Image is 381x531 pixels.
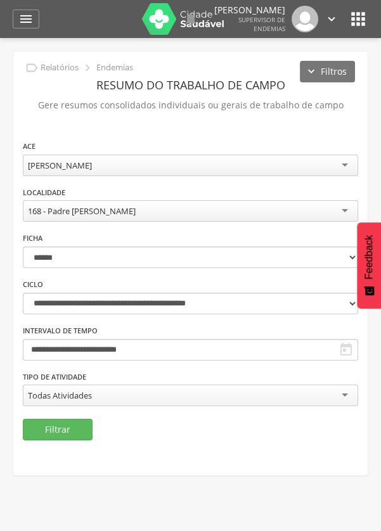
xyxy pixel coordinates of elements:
label: Tipo de Atividade [23,372,86,382]
i:  [81,61,94,75]
a:  [183,6,198,32]
i:  [348,9,368,29]
a:  [13,10,39,29]
span: Feedback [363,235,375,279]
label: ACE [23,141,36,151]
a:  [325,6,339,32]
p: Relatórios [41,63,79,73]
button: Feedback - Mostrar pesquisa [357,222,381,309]
p: Gere resumos consolidados individuais ou gerais de trabalho de campo [23,96,358,114]
i:  [325,12,339,26]
button: Filtrar [23,419,93,440]
label: Intervalo de Tempo [23,326,98,336]
div: [PERSON_NAME] [28,160,92,171]
div: 168 - Padre [PERSON_NAME] [28,205,136,217]
p: Endemias [96,63,133,73]
div: Todas Atividades [28,390,92,401]
i:  [339,342,354,357]
p: [PERSON_NAME] [214,6,285,15]
i:  [183,11,198,27]
label: Ciclo [23,279,43,290]
i:  [18,11,34,27]
span: Supervisor de Endemias [238,15,285,33]
label: Ficha [23,233,42,243]
label: Localidade [23,188,65,198]
header: Resumo do Trabalho de Campo [23,74,358,96]
i:  [25,61,39,75]
button: Filtros [300,61,355,82]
